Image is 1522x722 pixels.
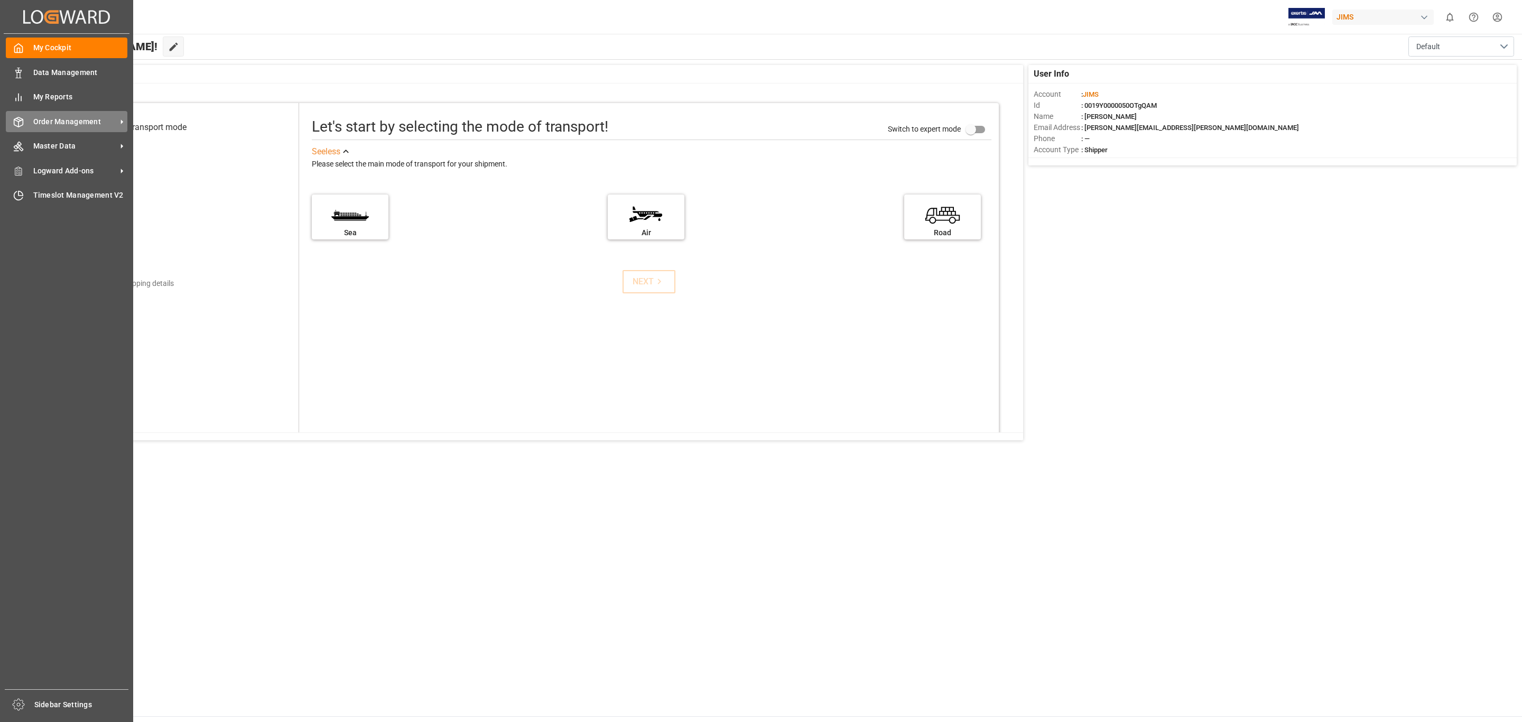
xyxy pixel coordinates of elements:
[33,91,128,103] span: My Reports
[1034,100,1081,111] span: Id
[910,227,976,238] div: Road
[312,158,991,171] div: Please select the main mode of transport for your shipment.
[613,227,679,238] div: Air
[6,185,127,206] a: Timeslot Management V2
[312,116,608,138] div: Let's start by selecting the mode of transport!
[623,270,675,293] button: NEXT
[1081,101,1157,109] span: : 0019Y0000050OTgQAM
[1081,124,1299,132] span: : [PERSON_NAME][EMAIL_ADDRESS][PERSON_NAME][DOMAIN_NAME]
[1034,89,1081,100] span: Account
[1034,68,1069,80] span: User Info
[108,278,174,289] div: Add shipping details
[1034,133,1081,144] span: Phone
[1408,36,1514,57] button: open menu
[6,38,127,58] a: My Cockpit
[33,165,117,177] span: Logward Add-ons
[1081,146,1108,154] span: : Shipper
[105,121,187,134] div: Select transport mode
[633,275,665,288] div: NEXT
[1288,8,1325,26] img: Exertis%20JAM%20-%20Email%20Logo.jpg_1722504956.jpg
[1083,90,1099,98] span: JIMS
[1034,144,1081,155] span: Account Type
[1416,41,1440,52] span: Default
[317,227,383,238] div: Sea
[33,67,128,78] span: Data Management
[6,87,127,107] a: My Reports
[312,145,340,158] div: See less
[34,699,129,710] span: Sidebar Settings
[6,62,127,82] a: Data Management
[33,141,117,152] span: Master Data
[1034,122,1081,133] span: Email Address
[33,42,128,53] span: My Cockpit
[888,125,961,133] span: Switch to expert mode
[1081,113,1137,121] span: : [PERSON_NAME]
[33,116,117,127] span: Order Management
[1034,111,1081,122] span: Name
[33,190,128,201] span: Timeslot Management V2
[1081,90,1099,98] span: :
[1081,135,1090,143] span: : —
